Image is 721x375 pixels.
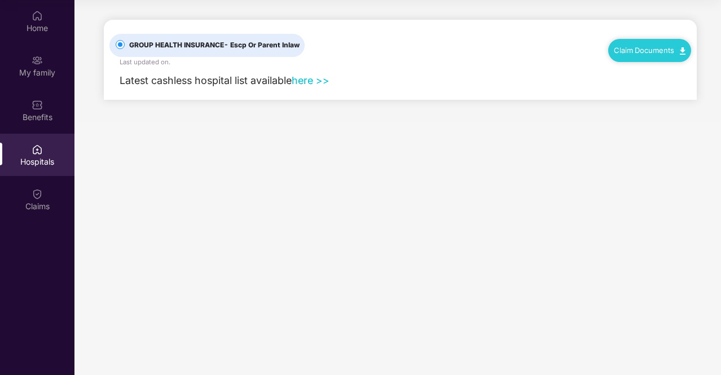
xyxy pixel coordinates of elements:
img: svg+xml;base64,PHN2ZyB3aWR0aD0iMjAiIGhlaWdodD0iMjAiIHZpZXdCb3g9IjAgMCAyMCAyMCIgZmlsbD0ibm9uZSIgeG... [32,55,43,66]
div: Last updated on . [120,57,170,67]
span: - Escp Or Parent Inlaw [224,41,300,49]
a: Claim Documents [614,46,685,55]
img: svg+xml;base64,PHN2ZyBpZD0iQmVuZWZpdHMiIHhtbG5zPSJodHRwOi8vd3d3LnczLm9yZy8yMDAwL3N2ZyIgd2lkdGg9Ij... [32,99,43,111]
img: svg+xml;base64,PHN2ZyBpZD0iSG9tZSIgeG1sbnM9Imh0dHA6Ly93d3cudzMub3JnLzIwMDAvc3ZnIiB3aWR0aD0iMjAiIG... [32,10,43,21]
img: svg+xml;base64,PHN2ZyBpZD0iQ2xhaW0iIHhtbG5zPSJodHRwOi8vd3d3LnczLm9yZy8yMDAwL3N2ZyIgd2lkdGg9IjIwIi... [32,188,43,200]
a: here >> [292,74,329,86]
span: GROUP HEALTH INSURANCE [125,40,304,51]
span: Latest cashless hospital list available [120,74,292,86]
img: svg+xml;base64,PHN2ZyBpZD0iSG9zcGl0YWxzIiB4bWxucz0iaHR0cDovL3d3dy53My5vcmcvMjAwMC9zdmciIHdpZHRoPS... [32,144,43,155]
img: svg+xml;base64,PHN2ZyB4bWxucz0iaHR0cDovL3d3dy53My5vcmcvMjAwMC9zdmciIHdpZHRoPSIxMC40IiBoZWlnaHQ9Ij... [680,47,685,55]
